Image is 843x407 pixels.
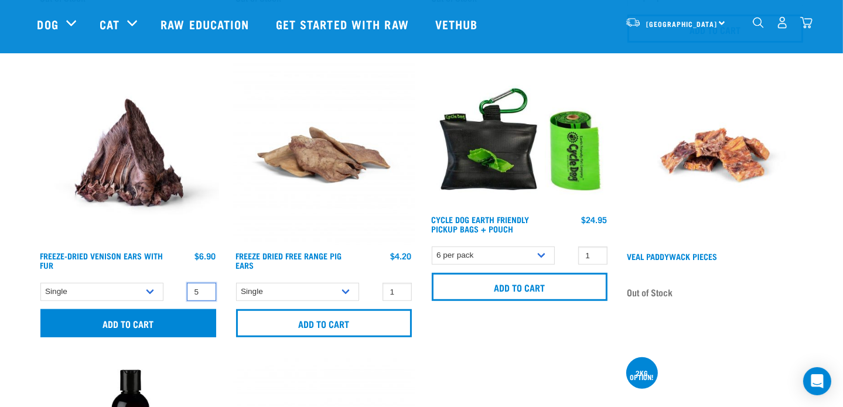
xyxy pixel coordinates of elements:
[37,64,219,245] img: Raw Essentials Freeze Dried Deer Ears With Fur
[383,283,412,301] input: 1
[627,283,673,301] span: Out of Stock
[236,309,412,337] input: Add to cart
[424,1,493,47] a: Vethub
[803,367,831,395] div: Open Intercom Messenger
[149,1,264,47] a: Raw Education
[40,254,163,267] a: Freeze-Dried Venison Ears with Fur
[233,64,415,245] img: Pigs Ears
[391,251,412,261] div: $4.20
[625,17,641,28] img: van-moving.png
[432,217,530,231] a: Cycle Dog Earth Friendly Pickup Bags + Pouch
[753,17,764,28] img: home-icon-1@2x.png
[429,64,610,209] img: Bags Park Pouch 700x560px
[37,15,59,33] a: Dog
[624,64,806,246] img: Veal pad pieces
[40,309,216,337] input: Add to cart
[264,1,424,47] a: Get started with Raw
[776,16,789,29] img: user.png
[432,273,607,301] input: Add to cart
[627,254,718,258] a: Veal Paddywack Pieces
[582,215,607,224] div: $24.95
[187,283,216,301] input: 1
[647,22,718,26] span: [GEOGRAPHIC_DATA]
[195,251,216,261] div: $6.90
[626,371,658,379] div: 2kg option!
[800,16,813,29] img: home-icon@2x.png
[236,254,342,267] a: Freeze Dried Free Range Pig Ears
[578,247,607,265] input: 1
[100,15,120,33] a: Cat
